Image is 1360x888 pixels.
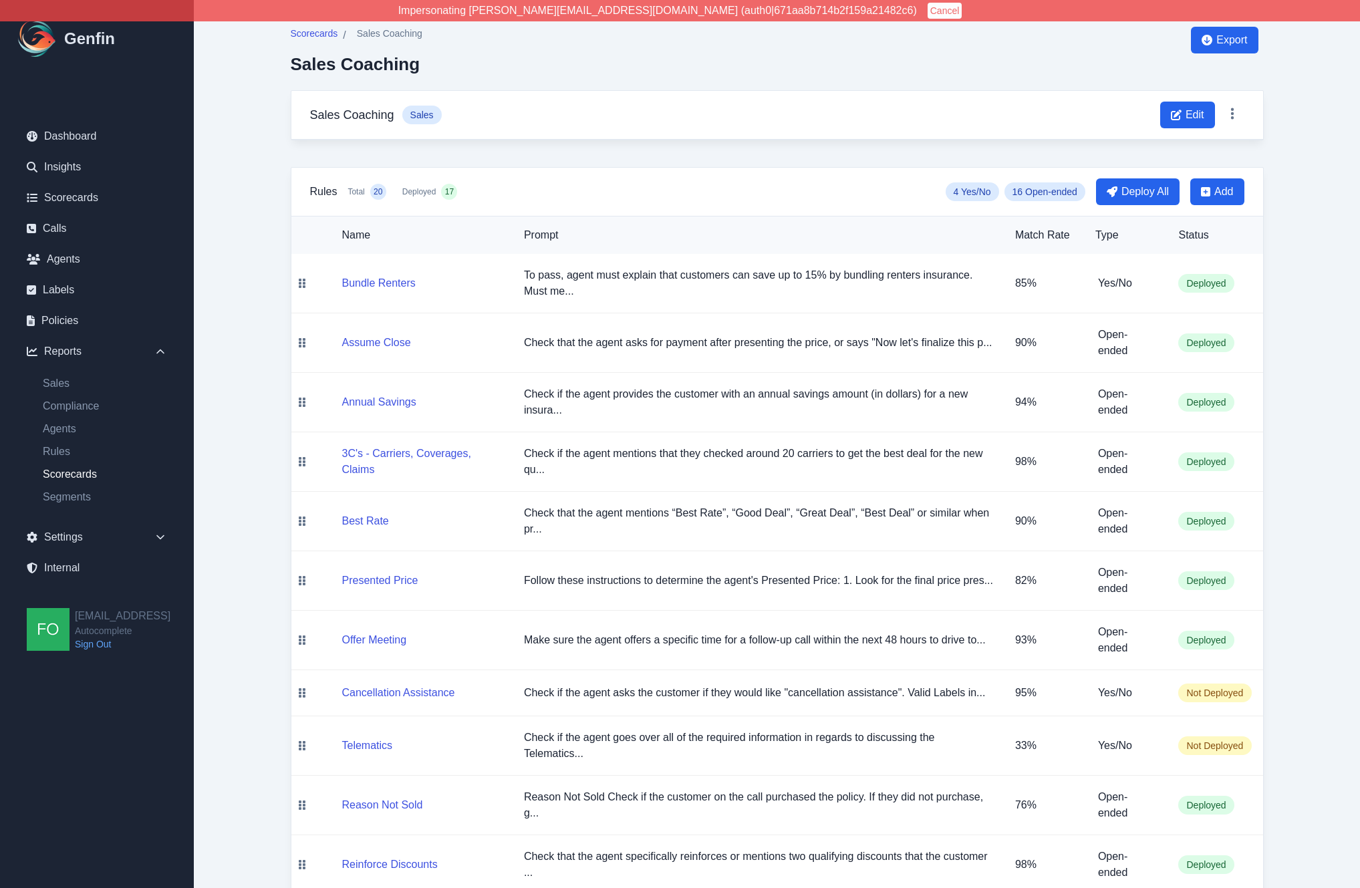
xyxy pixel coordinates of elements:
[357,27,422,40] span: Sales Coaching
[291,27,338,40] span: Scorecards
[524,849,994,881] p: Check that the agent specifically reinforces or mentions two qualifying discounts that the custom...
[1015,573,1074,589] p: 82%
[928,3,962,19] button: Cancel
[1178,512,1234,531] span: Deployed
[291,54,422,74] h2: Sales Coaching
[342,857,438,873] button: Reinforce Discounts
[1178,274,1234,293] span: Deployed
[1098,624,1158,656] h5: Open-ended
[342,335,411,351] button: Assume Close
[32,376,178,392] a: Sales
[75,637,170,651] a: Sign Out
[1178,684,1252,702] span: Not Deployed
[32,466,178,482] a: Scorecards
[1178,855,1234,874] span: Deployed
[1015,335,1074,351] p: 90%
[1015,857,1074,873] p: 98%
[374,186,382,197] span: 20
[310,106,394,124] h3: Sales Coaching
[524,386,994,418] p: Check if the agent provides the customer with an annual savings amount (in dollars) for a new ins...
[16,338,178,365] div: Reports
[342,797,423,813] button: Reason Not Sold
[16,246,178,273] a: Agents
[342,740,393,751] a: Telematics
[342,277,416,289] a: Bundle Renters
[342,634,407,645] a: Offer Meeting
[32,444,178,460] a: Rules
[1160,102,1215,128] a: Edit
[524,685,994,701] p: Check if the agent asks the customer if they would like "cancellation assistance". Valid Labels i...
[16,307,178,334] a: Policies
[342,464,503,475] a: 3C's - Carriers, Coverages, Claims
[16,215,178,242] a: Calls
[343,27,346,43] span: /
[32,398,178,414] a: Compliance
[1098,327,1158,359] h5: Open-ended
[1190,178,1244,205] button: Add
[524,789,994,821] p: Reason Not Sold Check if the customer on the call purchased the policy. If they did not purchase,...
[342,632,407,648] button: Offer Meeting
[342,394,416,410] button: Annual Savings
[1214,184,1233,200] span: Add
[342,859,438,870] a: Reinforce Discounts
[1004,182,1085,201] span: 16 Open-ended
[291,27,338,43] a: Scorecards
[1096,178,1180,205] button: Deploy All
[524,335,994,351] p: Check that the agent asks for payment after presenting the price, or says "Now let's finalize thi...
[1098,446,1158,478] h5: Open-ended
[64,28,115,49] h1: Genfin
[946,182,999,201] span: 4 Yes/No
[342,513,389,529] button: Best Rate
[445,186,454,197] span: 17
[1004,216,1085,254] th: Match Rate
[524,730,994,762] p: Check if the agent goes over all of the required information in regards to discussing the Telemat...
[1178,796,1234,815] span: Deployed
[1178,631,1234,649] span: Deployed
[342,575,418,586] a: Presented Price
[1015,275,1074,291] p: 85%
[342,738,393,754] button: Telematics
[342,396,416,408] a: Annual Savings
[1085,216,1168,254] th: Type
[1015,632,1074,648] p: 93%
[32,489,178,505] a: Segments
[348,186,364,197] span: Total
[342,685,455,701] button: Cancellation Assistance
[1098,789,1158,821] h5: Open-ended
[402,106,442,124] span: Sales
[16,555,178,581] a: Internal
[313,216,513,254] th: Name
[16,154,178,180] a: Insights
[1015,738,1074,754] p: 33%
[310,184,337,200] h3: Rules
[1191,27,1258,53] button: Export
[1015,797,1074,813] p: 76%
[402,186,436,197] span: Deployed
[1098,386,1158,418] h5: Open-ended
[1015,394,1074,410] p: 94%
[1098,505,1158,537] h5: Open-ended
[16,524,178,551] div: Settings
[1015,513,1074,529] p: 90%
[1015,685,1074,701] p: 95%
[1178,393,1234,412] span: Deployed
[342,687,455,698] a: Cancellation Assistance
[27,608,70,651] img: founders@genfin.ai
[1216,32,1247,48] span: Export
[513,216,1004,254] th: Prompt
[1098,849,1158,881] h5: Open-ended
[1178,452,1234,471] span: Deployed
[1015,454,1074,470] p: 98%
[524,573,994,589] p: Follow these instructions to determine the agent's Presented Price: 1. Look for the final price p...
[524,632,994,648] p: Make sure the agent offers a specific time for a follow-up call within the next 48 hours to drive...
[75,624,170,637] span: Autocomplete
[524,505,994,537] p: Check that the agent mentions “Best Rate”, “Good Deal”, “Great Deal”, “Best Deal” or similar when...
[1178,571,1234,590] span: Deployed
[342,275,416,291] button: Bundle Renters
[1186,107,1204,123] span: Edit
[342,446,503,478] button: 3C's - Carriers, Coverages, Claims
[16,17,59,60] img: Logo
[1098,738,1158,754] h5: Yes/No
[1098,275,1158,291] h5: Yes/No
[342,573,418,589] button: Presented Price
